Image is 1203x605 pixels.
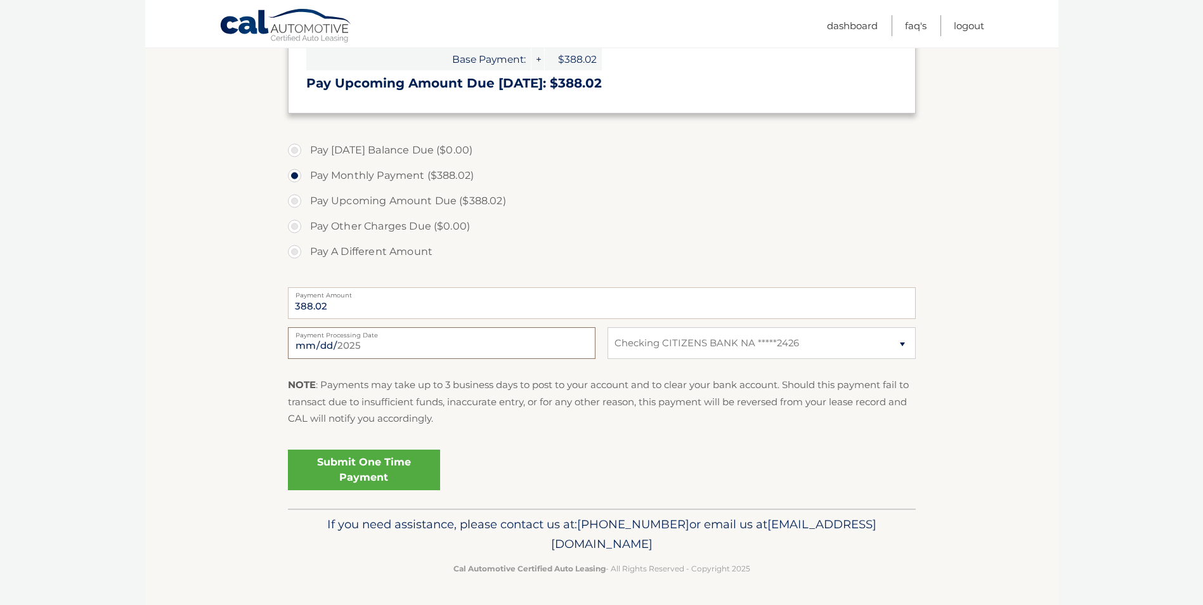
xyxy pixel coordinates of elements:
a: Submit One Time Payment [288,450,440,490]
label: Pay Other Charges Due ($0.00) [288,214,916,239]
p: : Payments may take up to 3 business days to post to your account and to clear your bank account.... [288,377,916,427]
input: Payment Amount [288,287,916,319]
strong: Cal Automotive Certified Auto Leasing [453,564,606,573]
span: Base Payment: [306,48,531,70]
strong: NOTE [288,379,316,391]
a: FAQ's [905,15,927,36]
span: + [531,48,544,70]
label: Pay A Different Amount [288,239,916,264]
input: Payment Date [288,327,595,359]
a: Dashboard [827,15,878,36]
h3: Pay Upcoming Amount Due [DATE]: $388.02 [306,75,897,91]
label: Payment Amount [288,287,916,297]
label: Pay [DATE] Balance Due ($0.00) [288,138,916,163]
span: [PHONE_NUMBER] [577,517,689,531]
label: Pay Monthly Payment ($388.02) [288,163,916,188]
label: Payment Processing Date [288,327,595,337]
label: Pay Upcoming Amount Due ($388.02) [288,188,916,214]
a: Logout [954,15,984,36]
p: If you need assistance, please contact us at: or email us at [296,514,907,555]
a: Cal Automotive [219,8,353,45]
span: $388.02 [545,48,602,70]
p: - All Rights Reserved - Copyright 2025 [296,562,907,575]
